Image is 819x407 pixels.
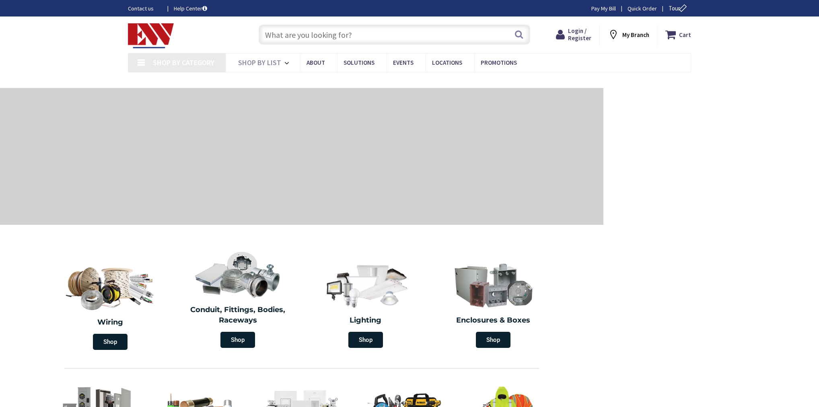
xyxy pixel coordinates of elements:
a: Wiring Shop [46,257,174,354]
h2: Conduit, Fittings, Bodies, Raceways [180,305,296,325]
span: Shop [220,332,255,348]
div: My Branch [608,27,649,42]
span: Tour [669,4,689,12]
a: Help Center [174,4,207,12]
a: Login / Register [556,27,591,42]
a: Enclosures & Boxes Shop [432,257,556,352]
a: Pay My Bill [591,4,616,12]
img: Electrical Wholesalers, Inc. [128,23,174,48]
a: Lighting Shop [304,257,428,352]
h2: Lighting [308,315,424,326]
span: Shop [476,332,510,348]
h2: Enclosures & Boxes [436,315,551,326]
a: Contact us [128,4,161,12]
a: Conduit, Fittings, Bodies, Raceways Shop [176,247,300,352]
span: Events [393,59,414,66]
span: Shop [348,332,383,348]
span: Locations [432,59,462,66]
input: What are you looking for? [259,25,530,45]
span: About [307,59,325,66]
a: Quick Order [628,4,657,12]
strong: Cart [679,27,691,42]
span: Promotions [481,59,517,66]
a: Cart [665,27,691,42]
span: Shop By Category [153,58,214,67]
strong: My Branch [622,31,649,39]
span: Solutions [344,59,375,66]
span: Shop [93,334,128,350]
span: Shop By List [238,58,281,67]
h2: Wiring [50,317,170,328]
span: Login / Register [568,27,591,42]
